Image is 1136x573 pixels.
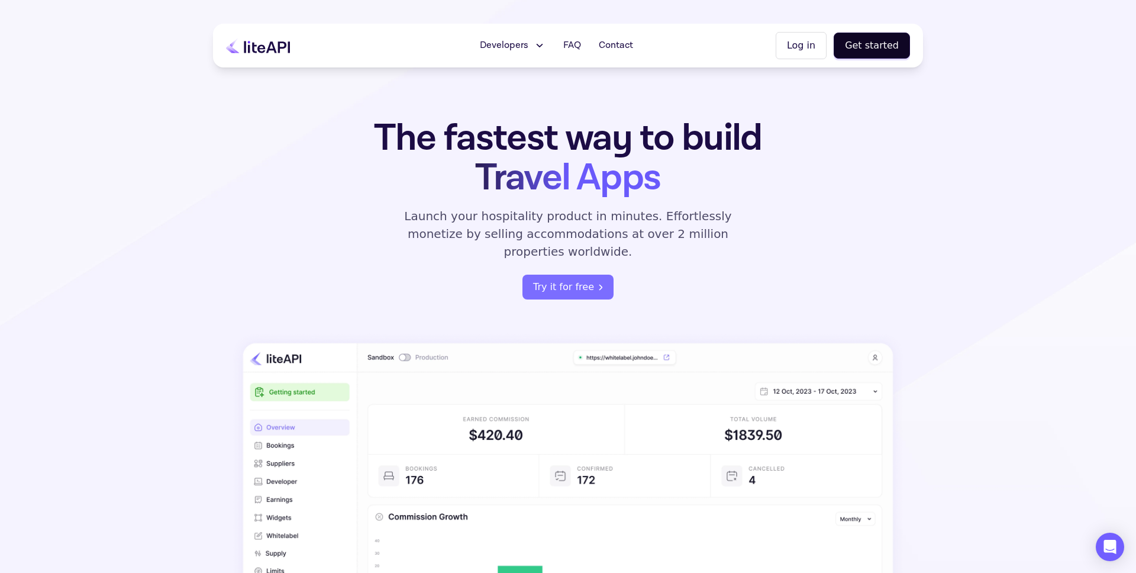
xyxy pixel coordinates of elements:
[599,38,633,53] span: Contact
[834,33,910,59] button: Get started
[522,275,614,300] button: Try it for free
[556,34,588,57] a: FAQ
[563,38,581,53] span: FAQ
[473,34,553,57] button: Developers
[337,118,799,198] h1: The fastest way to build
[390,207,745,260] p: Launch your hospitality product in minutes. Effortlessly monetize by selling accommodations at ov...
[1096,533,1124,561] div: Open Intercom Messenger
[475,153,660,202] span: Travel Apps
[480,38,528,53] span: Developers
[776,32,827,59] button: Log in
[522,275,614,300] a: register
[592,34,640,57] a: Contact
